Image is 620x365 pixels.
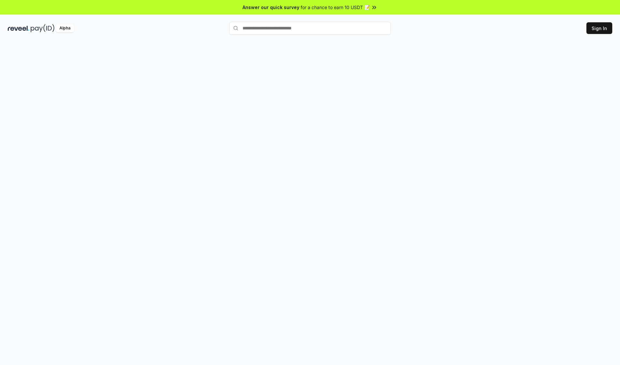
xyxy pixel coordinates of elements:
img: pay_id [31,24,55,32]
span: Answer our quick survey [243,4,299,11]
img: reveel_dark [8,24,29,32]
span: for a chance to earn 10 USDT 📝 [301,4,370,11]
button: Sign In [586,22,612,34]
div: Alpha [56,24,74,32]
